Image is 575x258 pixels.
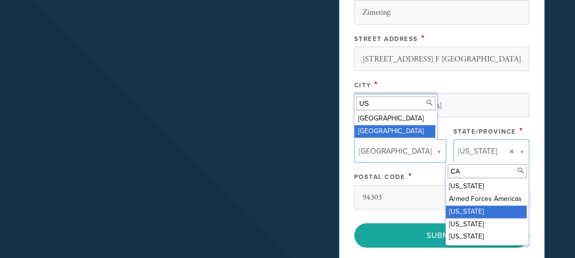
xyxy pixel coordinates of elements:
[446,193,527,206] div: Armed Forces Americas
[446,180,527,193] div: [US_STATE]
[354,113,435,125] div: [GEOGRAPHIC_DATA]
[446,218,527,231] div: [US_STATE]
[446,231,527,243] div: [US_STATE]
[354,125,435,138] div: [GEOGRAPHIC_DATA]
[446,206,527,218] div: [US_STATE]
